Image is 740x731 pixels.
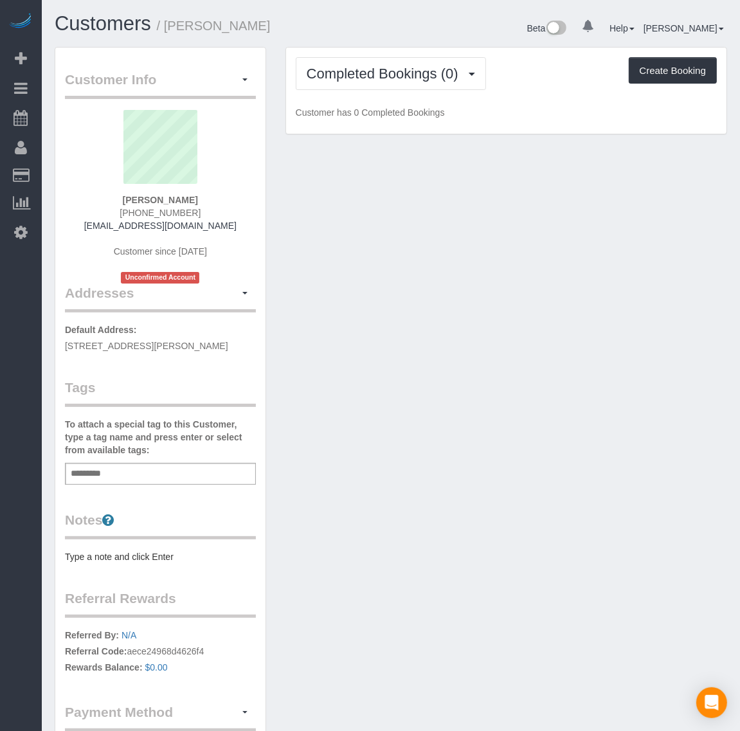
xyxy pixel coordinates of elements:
a: $0.00 [145,662,168,672]
label: Rewards Balance: [65,661,143,674]
p: aece24968d4626f4 [65,629,256,677]
strong: [PERSON_NAME] [123,195,198,205]
pre: Type a note and click Enter [65,550,256,563]
legend: Notes [65,510,256,539]
a: Help [609,23,635,33]
small: / [PERSON_NAME] [157,19,271,33]
a: Beta [527,23,567,33]
span: Customer since [DATE] [114,246,207,257]
a: Customers [55,12,151,35]
span: [STREET_ADDRESS][PERSON_NAME] [65,341,228,351]
label: Referred By: [65,629,119,642]
a: [EMAIL_ADDRESS][DOMAIN_NAME] [84,221,237,231]
legend: Referral Rewards [65,589,256,618]
label: Default Address: [65,323,137,336]
span: [PHONE_NUMBER] [120,208,201,218]
label: Referral Code: [65,645,127,658]
legend: Tags [65,378,256,407]
button: Completed Bookings (0) [296,57,486,90]
img: New interface [545,21,566,37]
span: Completed Bookings (0) [307,66,465,82]
div: Open Intercom Messenger [696,687,727,718]
legend: Customer Info [65,70,256,99]
p: Customer has 0 Completed Bookings [296,106,717,119]
label: To attach a special tag to this Customer, type a tag name and press enter or select from availabl... [65,418,256,456]
span: Unconfirmed Account [121,272,199,283]
a: [PERSON_NAME] [644,23,724,33]
button: Create Booking [629,57,717,84]
img: Automaid Logo [8,13,33,31]
a: N/A [122,630,136,640]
